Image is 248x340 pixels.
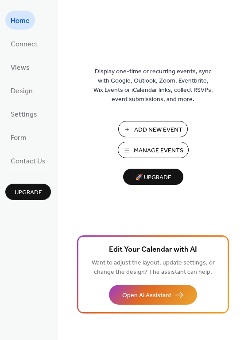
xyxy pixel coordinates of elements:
[93,67,213,104] span: Display one-time or recurring events, sync with Google, Outlook, Zoom, Eventbrite, Wix Events or ...
[11,14,30,28] span: Home
[5,184,51,200] button: Upgrade
[118,142,189,158] button: Manage Events
[128,172,178,184] span: 🚀 Upgrade
[123,169,183,185] button: 🚀 Upgrade
[109,285,197,305] button: Open AI Assistant
[5,104,43,123] a: Settings
[134,125,182,135] span: Add New Event
[11,61,30,75] span: Views
[11,38,38,51] span: Connect
[109,244,197,256] span: Edit Your Calendar with AI
[134,146,183,155] span: Manage Events
[5,81,38,100] a: Design
[11,155,46,168] span: Contact Us
[11,131,27,145] span: Form
[118,121,188,137] button: Add New Event
[5,34,43,53] a: Connect
[122,291,171,300] span: Open AI Assistant
[5,11,35,30] a: Home
[15,188,42,197] span: Upgrade
[92,257,215,278] span: Want to adjust the layout, update settings, or change the design? The assistant can help.
[5,57,35,76] a: Views
[5,128,32,147] a: Form
[11,108,37,121] span: Settings
[5,151,51,170] a: Contact Us
[11,84,33,98] span: Design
